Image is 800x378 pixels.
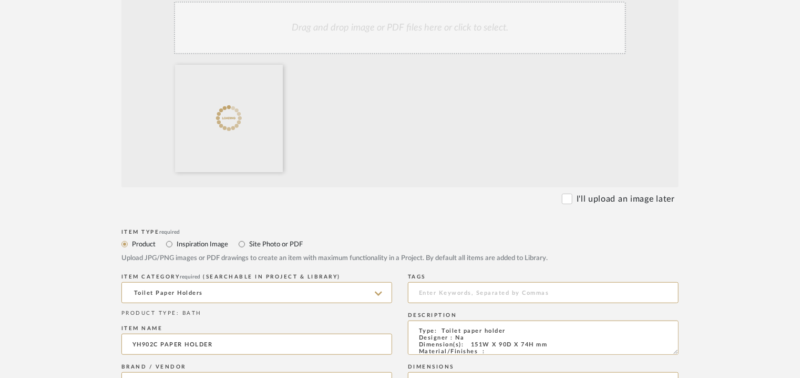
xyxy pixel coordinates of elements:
[121,325,392,332] div: Item name
[121,364,392,370] div: Brand / Vendor
[408,274,679,280] div: Tags
[408,282,679,303] input: Enter Keywords, Separated by Commas
[121,237,679,251] mat-radio-group: Select item type
[160,230,180,235] span: required
[121,310,392,317] div: PRODUCT TYPE
[121,253,679,264] div: Upload JPG/PNG images or PDF drawings to create an item with maximum functionality in a Project. ...
[131,238,156,250] label: Product
[177,311,202,316] span: : BATH
[121,282,392,303] input: Type a category to search and select
[203,274,341,280] span: (Searchable in Project & Library)
[408,364,679,370] div: Dimensions
[121,334,392,355] input: Enter Name
[176,238,228,250] label: Inspiration Image
[408,312,679,319] div: Description
[248,238,303,250] label: Site Photo or PDF
[577,193,675,205] label: I'll upload an image later
[121,229,679,235] div: Item Type
[121,274,392,280] div: ITEM CATEGORY
[180,274,201,280] span: required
